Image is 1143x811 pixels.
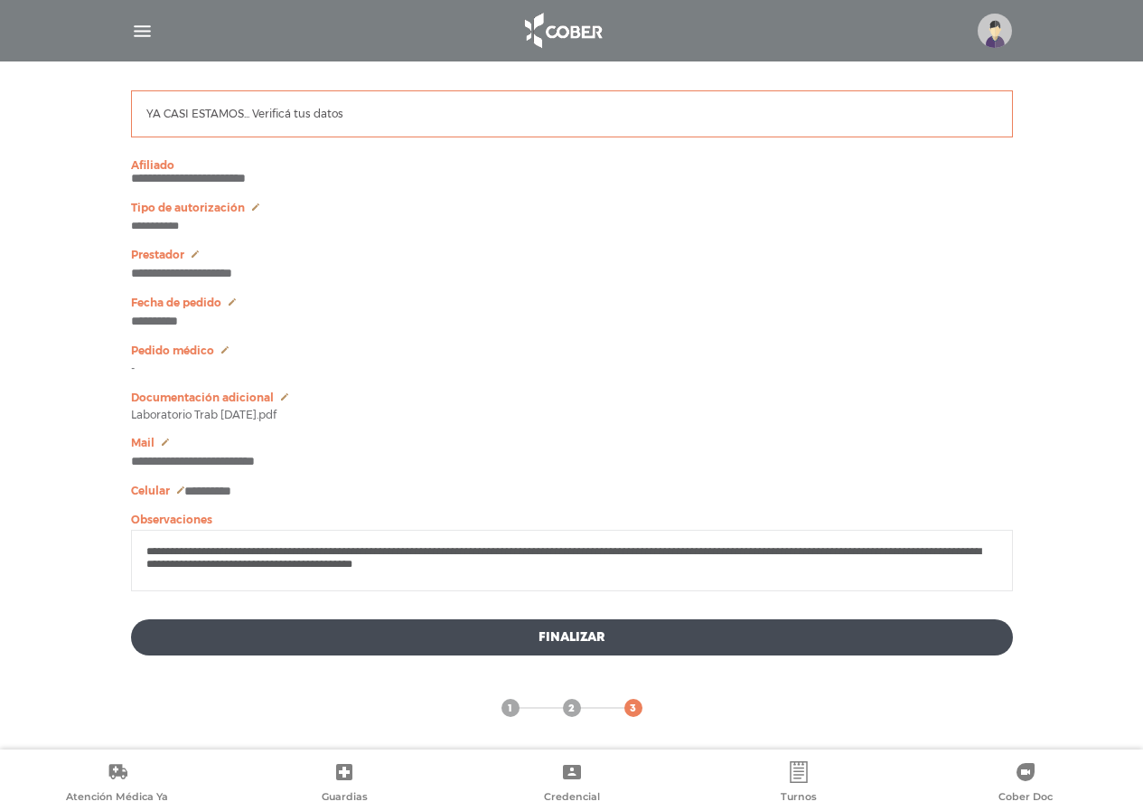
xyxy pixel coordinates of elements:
[131,344,214,357] span: Pedido médico
[508,701,512,717] span: 1
[230,761,457,807] a: Guardias
[624,699,642,717] a: 3
[458,761,685,807] a: Credencial
[131,297,221,309] span: Fecha de pedido
[978,14,1012,48] img: profile-placeholder.svg
[131,437,155,449] span: Mail
[501,699,520,717] a: 1
[131,391,274,404] span: Documentación adicional
[515,9,610,52] img: logo_cober_home-white.png
[131,159,1013,172] p: Afiliado
[563,699,581,717] a: 2
[998,790,1053,806] span: Cober Doc
[131,249,184,261] span: Prestador
[781,790,817,806] span: Turnos
[322,790,368,806] span: Guardias
[131,20,154,42] img: Cober_menu-lines-white.svg
[146,106,343,122] p: YA CASI ESTAMOS... Verificá tus datos
[568,701,575,717] span: 2
[131,619,1013,655] button: Finalizar
[630,701,636,717] span: 3
[131,514,1013,526] p: Observaciones
[66,790,168,806] span: Atención Médica Ya
[131,363,1013,375] p: -
[544,790,600,806] span: Credencial
[913,761,1139,807] a: Cober Doc
[131,410,276,420] span: Laboratorio Trab [DATE].pdf
[4,761,230,807] a: Atención Médica Ya
[685,761,912,807] a: Turnos
[131,202,245,214] span: Tipo de autorización
[131,485,170,497] span: Celular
